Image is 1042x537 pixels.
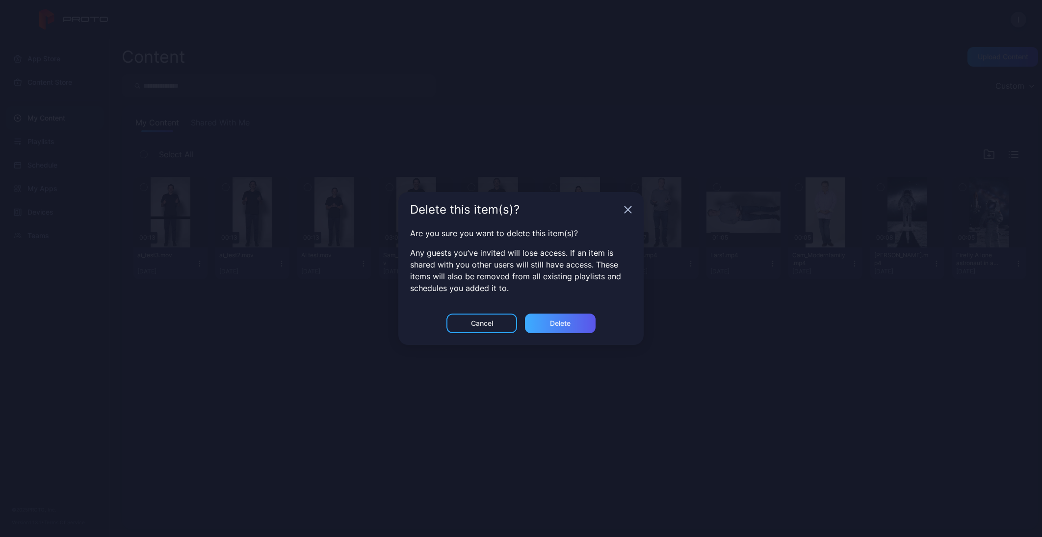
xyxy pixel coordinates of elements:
[410,204,620,216] div: Delete this item(s)?
[410,227,632,239] p: Are you sure you want to delete this item(s)?
[525,314,596,333] button: Delete
[446,314,517,333] button: Cancel
[410,247,632,294] p: Any guests you’ve invited will lose access. If an item is shared with you other users will still ...
[471,319,493,327] div: Cancel
[550,319,571,327] div: Delete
